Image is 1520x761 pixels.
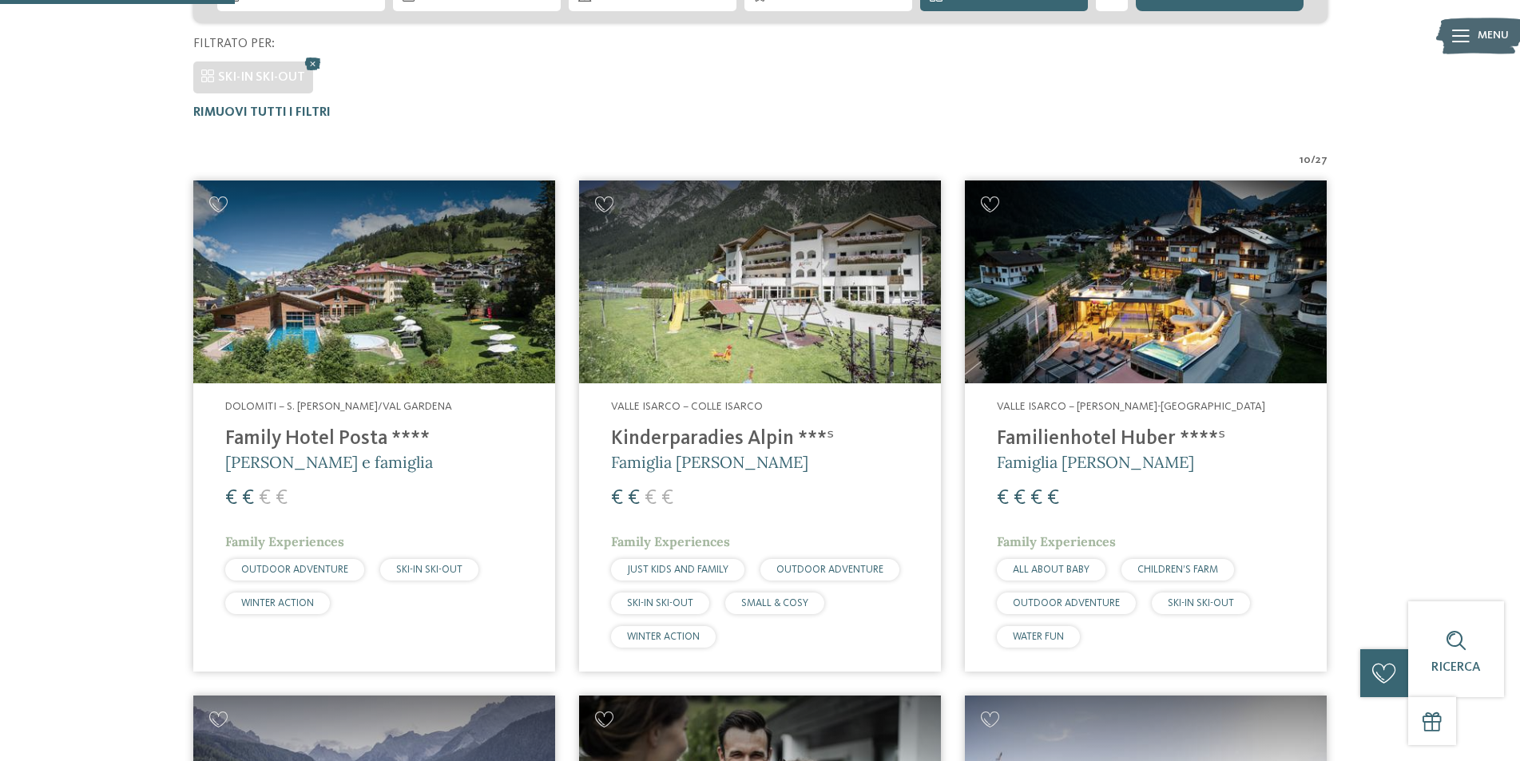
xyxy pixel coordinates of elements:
[1168,598,1234,608] span: SKI-IN SKI-OUT
[1431,661,1481,674] span: Ricerca
[225,533,344,549] span: Family Experiences
[1300,153,1311,168] span: 10
[193,38,275,50] span: Filtrato per:
[661,488,673,509] span: €
[1316,153,1328,168] span: 27
[1013,598,1120,608] span: OUTDOOR ADVENTURE
[997,452,1194,472] span: Famiglia [PERSON_NAME]
[1014,488,1026,509] span: €
[276,488,288,509] span: €
[225,452,433,472] span: [PERSON_NAME] e famiglia
[193,180,555,384] img: Cercate un hotel per famiglie? Qui troverete solo i migliori!
[627,565,728,575] span: JUST KIDS AND FAMILY
[965,180,1327,672] a: Cercate un hotel per famiglie? Qui troverete solo i migliori! Valle Isarco – [PERSON_NAME]-[GEOGR...
[225,488,237,509] span: €
[1013,632,1064,642] span: WATER FUN
[193,106,331,119] span: Rimuovi tutti i filtri
[396,565,462,575] span: SKI-IN SKI-OUT
[611,488,623,509] span: €
[1137,565,1218,575] span: CHILDREN’S FARM
[611,452,808,472] span: Famiglia [PERSON_NAME]
[225,401,452,412] span: Dolomiti – S. [PERSON_NAME]/Val Gardena
[997,427,1295,451] h4: Familienhotel Huber ****ˢ
[579,180,941,672] a: Cercate un hotel per famiglie? Qui troverete solo i migliori! Valle Isarco – Colle Isarco Kinderp...
[741,598,808,608] span: SMALL & COSY
[241,565,348,575] span: OUTDOOR ADVENTURE
[259,488,271,509] span: €
[225,427,523,451] h4: Family Hotel Posta ****
[645,488,657,509] span: €
[965,180,1327,384] img: Cercate un hotel per famiglie? Qui troverete solo i migliori!
[611,533,730,549] span: Family Experiences
[1311,153,1316,168] span: /
[611,401,763,412] span: Valle Isarco – Colle Isarco
[997,533,1116,549] span: Family Experiences
[776,565,883,575] span: OUTDOOR ADVENTURE
[242,488,254,509] span: €
[628,488,640,509] span: €
[997,488,1009,509] span: €
[241,598,314,608] span: WINTER ACTION
[997,401,1265,412] span: Valle Isarco – [PERSON_NAME]-[GEOGRAPHIC_DATA]
[1013,565,1089,575] span: ALL ABOUT BABY
[218,71,305,84] span: SKI-IN SKI-OUT
[1030,488,1042,509] span: €
[627,632,700,642] span: WINTER ACTION
[193,180,555,672] a: Cercate un hotel per famiglie? Qui troverete solo i migliori! Dolomiti – S. [PERSON_NAME]/Val Gar...
[1047,488,1059,509] span: €
[611,427,909,451] h4: Kinderparadies Alpin ***ˢ
[627,598,693,608] span: SKI-IN SKI-OUT
[579,180,941,384] img: Kinderparadies Alpin ***ˢ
